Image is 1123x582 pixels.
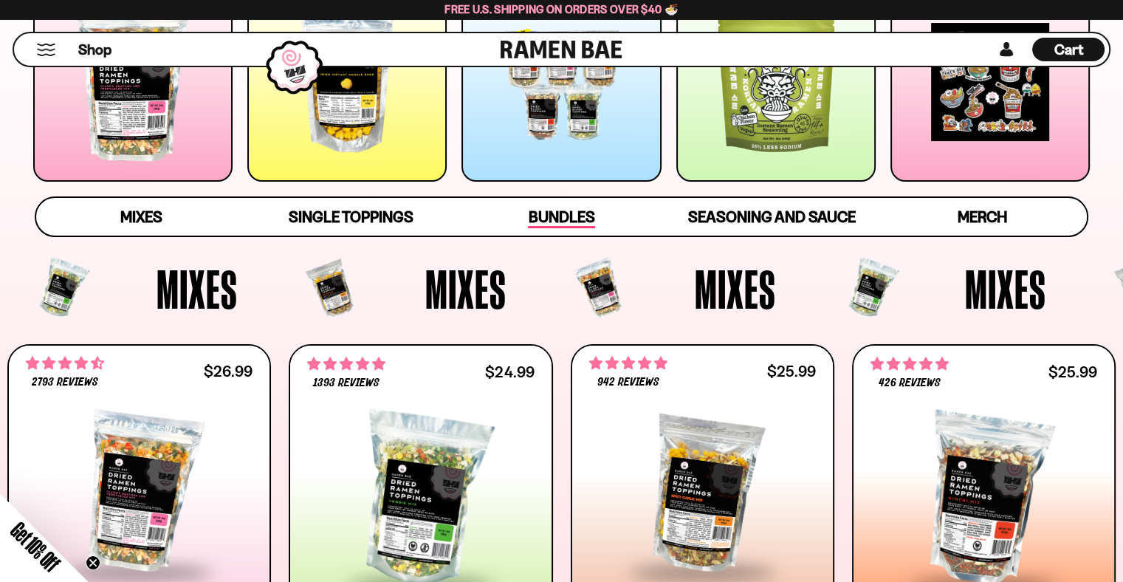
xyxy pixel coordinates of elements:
span: 1393 reviews [313,377,380,389]
span: 4.68 stars [26,354,104,373]
span: Get 10% Off [7,518,64,575]
span: 2793 reviews [32,377,98,388]
div: $25.99 [1048,365,1097,379]
span: Mixes [425,261,506,316]
span: Shop [78,40,111,60]
span: Merch [957,208,1006,226]
span: Cart [1054,41,1083,58]
span: Mixes [695,261,776,316]
span: Bundles [528,208,594,228]
span: 426 reviews [879,377,941,389]
a: Seasoning and Sauce [667,198,877,236]
span: 4.75 stars [589,354,667,373]
button: Close teaser [86,555,100,570]
span: Mixes [157,261,238,316]
a: Merch [877,198,1088,236]
a: Single Toppings [246,198,456,236]
span: 942 reviews [597,377,659,388]
span: Mixes [120,208,162,226]
a: Cart [1032,33,1105,66]
span: Single Toppings [289,208,413,226]
span: Seasoning and Sauce [688,208,856,226]
span: Free U.S. Shipping on Orders over $40 🍜 [444,2,679,16]
div: $25.99 [767,364,816,378]
span: Mixes [965,261,1046,316]
span: 4.76 stars [870,355,949,374]
a: Mixes [36,198,247,236]
div: $24.99 [485,365,534,379]
button: Mobile Menu Trigger [36,44,56,56]
a: Shop [78,38,111,61]
div: $26.99 [204,364,253,378]
span: 4.76 stars [307,355,385,374]
a: Bundles [456,198,667,236]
